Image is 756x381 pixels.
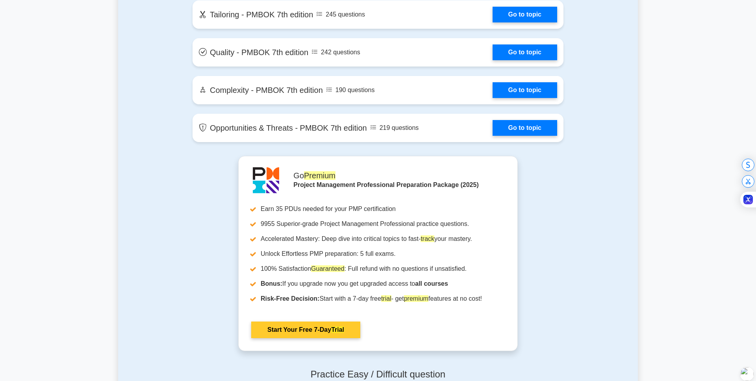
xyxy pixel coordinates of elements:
[493,7,557,22] a: Go to topic
[493,44,557,60] a: Go to topic
[493,82,557,98] a: Go to topic
[493,120,557,136] a: Go to topic
[251,322,360,338] a: Start Your Free 7-DayTrial
[188,369,568,380] h4: Practice Easy / Difficult question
